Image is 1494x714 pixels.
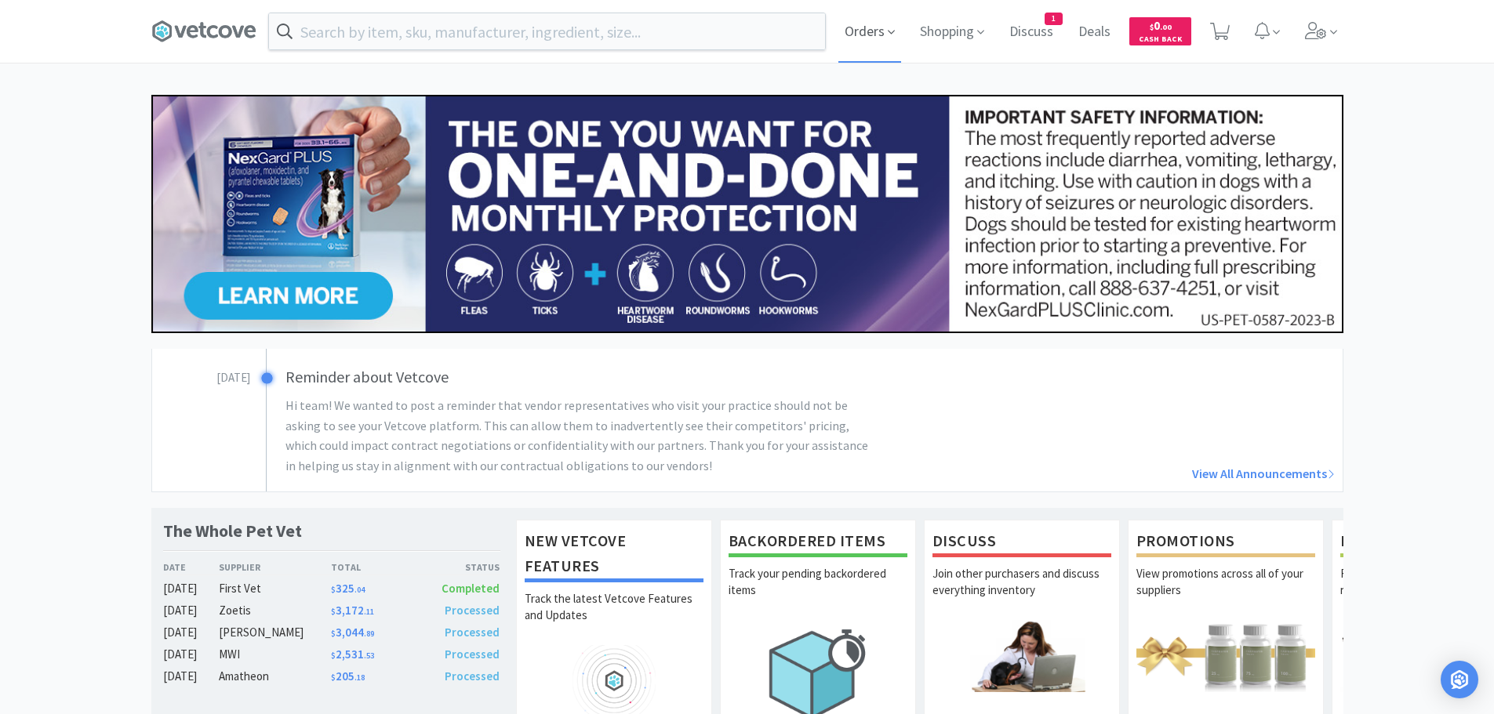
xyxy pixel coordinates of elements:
a: [DATE]Zoetis$3,172.11Processed [163,601,500,620]
div: Zoetis [219,601,331,620]
span: Processed [445,669,500,683]
h1: The Whole Pet Vet [163,520,302,542]
div: Open Intercom Messenger [1441,661,1478,698]
span: 325 [331,581,365,596]
div: [DATE] [163,601,220,620]
div: [PERSON_NAME] [219,623,331,642]
div: MWI [219,645,331,664]
span: Processed [445,603,500,618]
span: . 18 [354,672,365,683]
h3: Reminder about Vetcove [285,364,946,390]
div: [DATE] [163,579,220,598]
div: First Vet [219,579,331,598]
span: . 53 [364,651,374,661]
span: Processed [445,647,500,661]
span: Completed [442,581,500,596]
div: Date [163,560,220,574]
input: Search by item, sku, manufacturer, ingredient, size... [269,13,825,49]
span: Processed [445,625,500,640]
img: hero_promotions.png [1136,620,1315,691]
div: [DATE] [163,645,220,664]
a: View All Announcements [954,464,1335,484]
p: View promotions across all of your suppliers [1136,565,1315,620]
p: Track the latest Vetcove Features and Updates [525,590,703,645]
div: [DATE] [163,667,220,686]
span: . 04 [354,585,365,595]
a: [DATE]Amatheon$205.18Processed [163,667,500,686]
span: 2,531 [331,647,374,661]
span: . 11 [364,607,374,617]
img: hero_discuss.png [932,620,1111,691]
div: Amatheon [219,667,331,686]
span: $ [331,629,336,639]
div: Status [416,560,500,574]
span: 3,044 [331,625,374,640]
span: $ [1150,22,1154,32]
p: Hi team! We wanted to post a reminder that vendor representatives who visit your practice should ... [285,396,880,476]
span: Cash Back [1139,35,1182,45]
span: 205 [331,669,365,683]
h3: [DATE] [152,364,250,387]
span: $ [331,651,336,661]
p: Join other purchasers and discuss everything inventory [932,565,1111,620]
h1: New Vetcove Features [525,528,703,582]
a: [DATE]MWI$2,531.53Processed [163,645,500,664]
a: $0.00Cash Back [1129,10,1191,53]
span: 1 [1045,13,1062,24]
div: Total [331,560,416,574]
h1: Discuss [932,528,1111,557]
p: Track your pending backordered items [729,565,907,620]
span: . 00 [1160,22,1172,32]
span: $ [331,672,336,683]
span: 0 [1150,18,1172,33]
a: [DATE]First Vet$325.04Completed [163,579,500,598]
a: Deals [1072,25,1117,39]
span: $ [331,585,336,595]
div: Supplier [219,560,331,574]
div: [DATE] [163,623,220,642]
h1: Backordered Items [729,528,907,557]
span: 3,172 [331,603,374,618]
span: . 89 [364,629,374,639]
img: 24562ba5414042f391a945fa418716b7_350.jpg [151,95,1343,333]
h1: Promotions [1136,528,1315,557]
a: Discuss1 [1003,25,1060,39]
span: $ [331,607,336,617]
a: [DATE][PERSON_NAME]$3,044.89Processed [163,623,500,642]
